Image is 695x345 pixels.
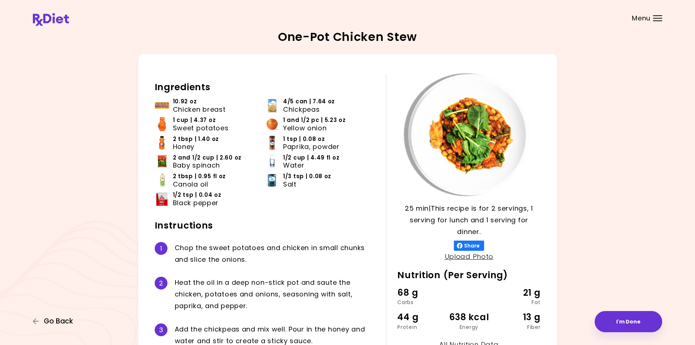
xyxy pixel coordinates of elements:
h2: Ingredients [155,81,375,93]
span: 1 cup | 4.37 oz [173,116,216,124]
div: H e a t t h e o i l i n a d e e p n o n - s t i c k p o t a n d s a u t e t h e c h i c k e n , p... [175,277,375,312]
div: Fat [493,300,541,305]
div: 1 [155,242,167,255]
span: Go Back [44,317,73,325]
span: 4/5 can | 7.64 oz [283,97,335,106]
span: Share [463,243,481,249]
span: 2 and 1/2 cup | 2.60 oz [173,154,242,162]
span: Menu [632,15,650,22]
span: 2 tbsp | 0.95 fl oz [173,172,226,180]
h2: One-Pot Chicken Stew [278,31,417,43]
h2: Nutrition (Per Serving) [397,269,540,281]
span: Water [283,161,305,169]
div: 44 g [397,310,445,324]
h2: Instructions [155,220,375,231]
span: Sweet potatoes [173,124,229,132]
span: Black pepper [173,199,219,207]
span: 1/2 tsp | 0.04 oz [173,191,221,199]
span: 2 tbsp | 1.40 oz [173,135,219,143]
span: Chickpeas [283,106,320,114]
span: Honey [173,143,195,151]
span: Chicken breast [173,106,226,114]
span: Salt [283,180,297,188]
img: RxDiet [33,13,69,26]
span: 1 and 1/2 pc | 5.23 oz [283,116,346,124]
span: Baby spinach [173,161,220,169]
div: Fiber [493,325,541,330]
div: 21 g [493,286,541,300]
a: Upload Photo [445,252,494,261]
div: 638 kcal [445,310,493,324]
span: Canola oil [173,180,208,188]
span: 1/3 tsp | 0.08 oz [283,172,331,180]
div: 3 [155,323,167,336]
span: Paprika, powder [283,143,340,151]
div: Carbs [397,300,445,305]
button: Go Back [33,317,77,325]
button: I'm Done [595,311,662,332]
span: Yellow onion [283,124,327,132]
p: 25 min | This recipe is for 2 servings, 1 serving for lunch and 1 serving for dinner. [397,203,540,238]
div: Energy [445,325,493,330]
div: Protein [397,325,445,330]
button: Share [454,241,484,251]
span: 1/2 cup | 4.49 fl oz [283,154,339,162]
span: 1 tsp | 0.08 oz [283,135,325,143]
div: C h o p t h e s w e e t p o t a t o e s a n d c h i c k e n i n s m a l l c h u n k s a n d s l i... [175,242,375,265]
span: 10.92 oz [173,97,197,106]
div: 2 [155,277,167,290]
div: 68 g [397,286,445,300]
div: 13 g [493,310,541,324]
